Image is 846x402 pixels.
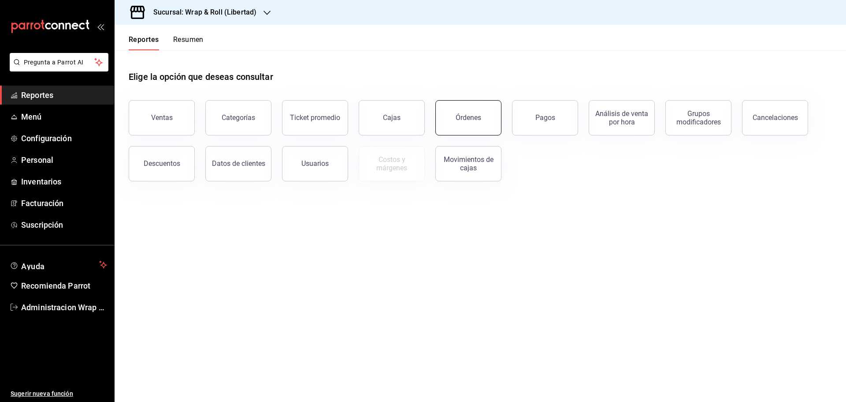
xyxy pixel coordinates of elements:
h1: Elige la opción que deseas consultar [129,70,273,83]
span: Configuración [21,132,107,144]
button: Reportes [129,35,159,50]
span: Sugerir nueva función [11,389,107,398]
div: Ticket promedio [290,113,340,122]
div: Usuarios [301,159,329,168]
span: Reportes [21,89,107,101]
span: Recomienda Parrot [21,280,107,292]
button: Resumen [173,35,204,50]
span: Menú [21,111,107,123]
div: Grupos modificadores [671,109,726,126]
button: Análisis de venta por hora [589,100,655,135]
button: Ticket promedio [282,100,348,135]
button: open_drawer_menu [97,23,104,30]
span: Personal [21,154,107,166]
div: Descuentos [144,159,180,168]
div: Datos de clientes [212,159,265,168]
button: Usuarios [282,146,348,181]
button: Descuentos [129,146,195,181]
h3: Sucursal: Wrap & Roll (Libertad) [146,7,256,18]
div: Ventas [151,113,173,122]
div: Órdenes [456,113,481,122]
a: Cajas [359,100,425,135]
a: Pregunta a Parrot AI [6,64,108,73]
div: navigation tabs [129,35,204,50]
button: Grupos modificadores [665,100,731,135]
button: Pagos [512,100,578,135]
span: Inventarios [21,176,107,188]
button: Contrata inventarios para ver este reporte [359,146,425,181]
button: Pregunta a Parrot AI [10,53,108,71]
div: Costos y márgenes [364,155,419,172]
span: Suscripción [21,219,107,231]
span: Pregunta a Parrot AI [24,58,95,67]
button: Ventas [129,100,195,135]
button: Movimientos de cajas [435,146,501,181]
div: Pagos [535,113,555,122]
div: Categorías [222,113,255,122]
div: Análisis de venta por hora [594,109,649,126]
div: Cajas [383,113,401,123]
button: Cancelaciones [742,100,808,135]
button: Categorías [205,100,271,135]
span: Facturación [21,197,107,209]
span: Administracion Wrap N Roll [21,301,107,313]
div: Movimientos de cajas [441,155,496,172]
div: Cancelaciones [753,113,798,122]
span: Ayuda [21,259,96,270]
button: Órdenes [435,100,501,135]
button: Datos de clientes [205,146,271,181]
